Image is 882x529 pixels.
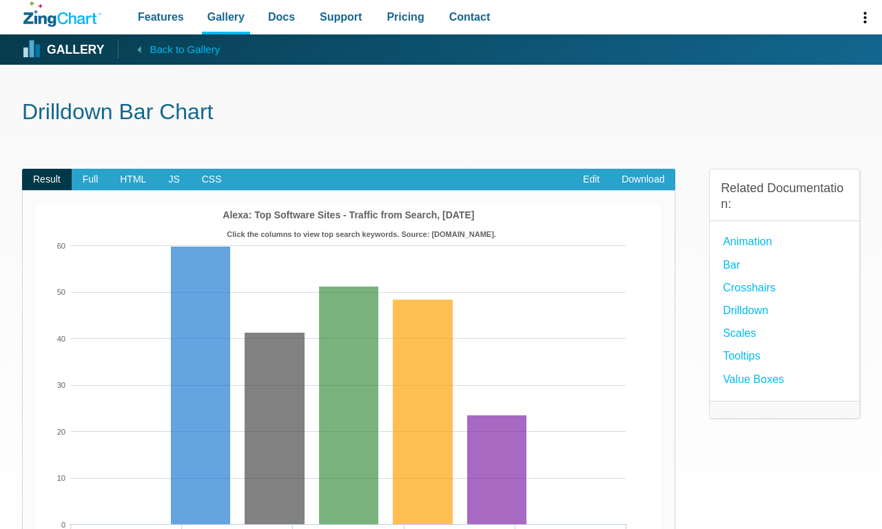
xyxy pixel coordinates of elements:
[320,8,362,26] span: Support
[22,169,72,191] span: Result
[572,169,611,191] a: Edit
[723,256,740,274] a: Bar
[723,346,760,365] a: Tooltips
[723,232,772,251] a: Animation
[22,98,860,129] h1: Drilldown Bar Chart
[723,324,756,342] a: Scales
[118,39,220,59] a: Back to Gallery
[150,41,220,59] span: Back to Gallery
[723,370,784,388] a: Value Boxes
[387,8,424,26] span: Pricing
[723,301,768,320] a: Drilldown
[23,1,101,27] a: ZingChart Logo. Click to return to the homepage
[207,8,245,26] span: Gallery
[449,8,491,26] span: Contact
[268,8,295,26] span: Docs
[723,278,775,297] a: Crosshairs
[109,169,157,191] span: HTML
[721,180,848,213] h3: Related Documentation:
[138,8,184,26] span: Features
[191,169,233,191] span: CSS
[157,169,190,191] span: JS
[47,44,104,56] strong: Gallery
[72,169,110,191] span: Full
[23,39,104,60] a: Gallery
[611,169,675,191] a: Download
